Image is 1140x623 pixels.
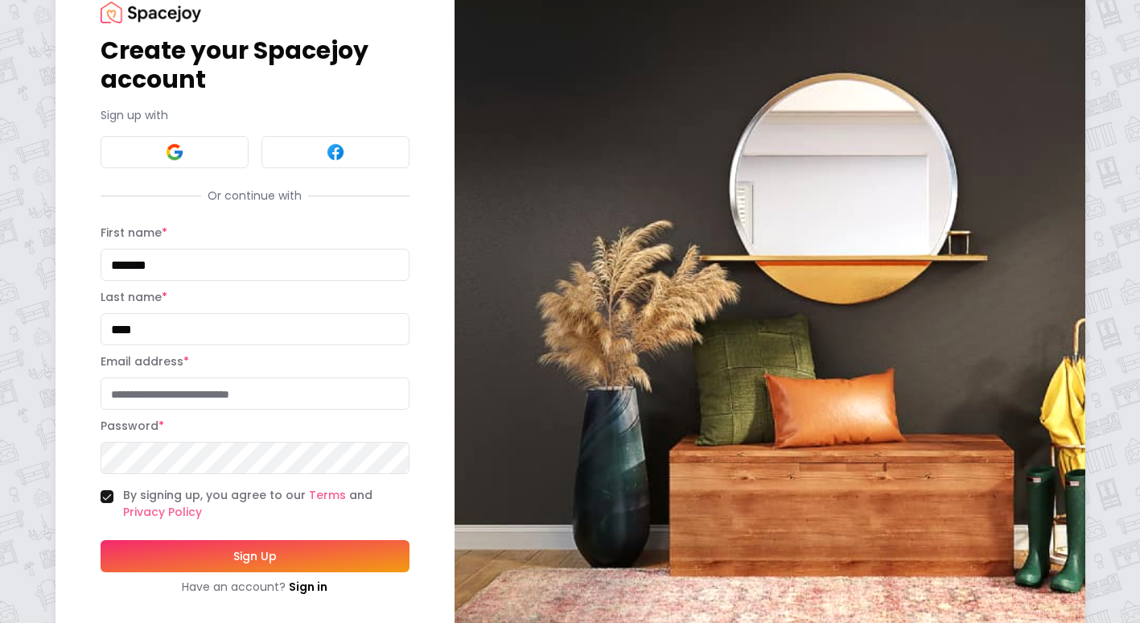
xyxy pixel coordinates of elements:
img: Facebook signin [326,142,345,162]
span: Or continue with [201,188,308,204]
label: First name [101,225,167,241]
h1: Create your Spacejoy account [101,36,409,94]
a: Privacy Policy [123,504,202,520]
label: By signing up, you agree to our and [123,487,409,521]
div: Have an account? [101,579,409,595]
label: Email address [101,353,189,369]
a: Sign in [289,579,327,595]
img: Google signin [165,142,184,162]
img: Spacejoy Logo [101,2,201,23]
button: Sign Up [101,540,409,572]
label: Password [101,418,164,434]
p: Sign up with [101,107,409,123]
a: Terms [309,487,346,503]
label: Last name [101,289,167,305]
